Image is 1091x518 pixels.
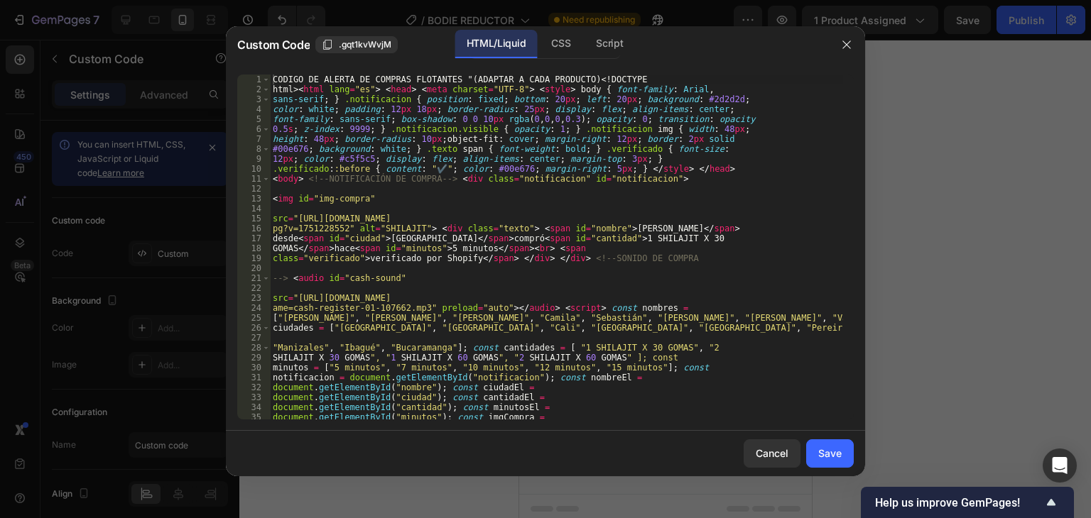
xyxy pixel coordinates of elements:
[94,70,199,90] strong: ¡ORDÉNALO YA!
[237,363,271,373] div: 30
[103,332,190,347] div: Add blank section
[237,75,271,84] div: 1
[109,284,184,299] div: Generate layout
[585,30,634,58] div: Script
[237,373,271,382] div: 31
[1043,448,1077,483] div: Open Intercom Messenger
[237,333,271,343] div: 27
[128,106,188,123] div: Shopify App
[237,283,271,293] div: 22
[237,303,271,313] div: 24
[139,189,153,200] div: 0
[806,439,854,468] button: Save
[237,243,271,253] div: 18
[237,313,271,323] div: 25
[237,164,271,174] div: 10
[756,446,788,461] div: Cancel
[237,293,271,303] div: 23
[237,273,271,283] div: 21
[540,30,582,58] div: CSS
[744,439,800,468] button: Cancel
[92,350,198,363] span: then drag & drop elements
[237,94,271,104] div: 3
[339,38,391,51] span: .gqt1kvWvjM
[237,412,271,422] div: 35
[237,84,271,94] div: 2
[237,104,271,114] div: 4
[237,36,310,53] span: Custom Code
[237,154,271,164] div: 9
[237,214,271,224] div: 15
[104,236,190,250] div: Choose templates
[875,496,1043,509] span: Help us improve GemPages!
[237,114,271,124] div: 5
[315,36,398,53] button: .gqt1kvWvjM
[12,204,80,219] span: Add section
[875,494,1060,511] button: Show survey - Help us improve GemPages!
[237,353,271,363] div: 29
[237,204,271,214] div: 14
[237,233,271,243] div: 17
[237,382,271,392] div: 32
[107,302,183,314] span: from URL or image
[237,144,271,154] div: 8
[455,30,537,58] div: HTML/Liquid
[237,323,271,333] div: 26
[237,184,271,194] div: 12
[97,253,194,266] span: inspired by CRO experts
[818,446,842,461] div: Save
[237,124,271,134] div: 6
[237,343,271,353] div: 28
[237,402,271,412] div: 34
[237,253,271,263] div: 19
[237,194,271,204] div: 13
[237,224,271,233] div: 16
[18,126,78,138] div: Custom Code
[237,392,271,402] div: 33
[237,174,271,184] div: 11
[237,263,271,273] div: 20
[237,134,271,144] div: 7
